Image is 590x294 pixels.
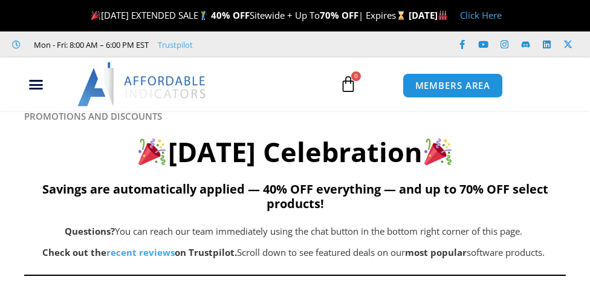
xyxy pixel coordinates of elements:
[322,67,375,102] a: 0
[24,244,563,261] p: Scroll down to see featured deals on our software products.
[24,182,566,211] h5: Savings are automatically applied — 40% OFF everything — and up to 70% OFF select products!
[31,38,149,52] span: Mon - Fri: 8:00 AM – 6:00 PM EST
[460,9,502,21] a: Click Here
[88,9,409,21] span: [DATE] EXTENDED SALE Sitewide + Up To | Expires
[415,81,491,90] span: MEMBERS AREA
[91,11,100,20] img: 🎉
[24,223,563,240] p: You can reach our team immediately using the chat button in the bottom right corner of this page.
[42,246,237,258] strong: Check out the on Trustpilot.
[211,9,250,21] strong: 40% OFF
[409,9,448,21] strong: [DATE]
[405,246,467,258] b: most popular
[158,38,193,52] a: Trustpilot
[320,9,358,21] strong: 70% OFF
[77,62,207,106] img: LogoAI | Affordable Indicators – NinjaTrader
[403,73,504,98] a: MEMBERS AREA
[106,246,175,258] a: recent reviews
[7,73,65,96] div: Menu Toggle
[138,138,166,165] img: 🎉
[24,134,566,170] h2: [DATE] Celebration
[438,11,447,20] img: 🏭
[351,71,361,81] span: 0
[424,138,452,165] img: 🎉
[65,225,115,237] b: Questions?
[24,111,566,122] h6: PROMOTIONS AND DISCOUNTS
[199,11,208,20] img: 🏌️‍♂️
[397,11,406,20] img: ⌛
